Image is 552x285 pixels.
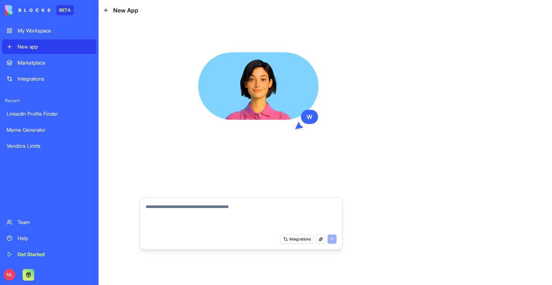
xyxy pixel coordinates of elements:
div: Help [18,235,92,242]
a: BETA [5,5,74,15]
a: Integrations [2,72,96,86]
div: Marketplace [18,59,92,66]
a: Get Started [2,247,96,262]
span: New App [113,6,138,15]
div: LinkedIn Profile Finder [7,110,92,118]
span: ML [4,269,15,281]
div: Get Started [18,251,92,258]
button: Integrations [280,234,314,243]
a: My Workspace [2,23,96,38]
div: W [301,109,318,124]
div: Team [18,219,92,226]
div: Integrations [18,75,92,82]
a: Vendors Limits [2,139,96,153]
a: Meme Generator [2,123,96,137]
img: logo [5,5,50,15]
div: BETA [56,5,74,15]
a: Team [2,215,96,230]
span: Recent [2,98,96,104]
div: New app [18,43,92,50]
a: Help [2,231,96,246]
div: Meme Generator [7,126,92,134]
a: Marketplace [2,55,96,70]
div: Vendors Limits [7,142,92,150]
a: LinkedIn Profile Finder [2,107,96,121]
div: My Workspace [18,27,92,34]
a: New app [2,39,96,54]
